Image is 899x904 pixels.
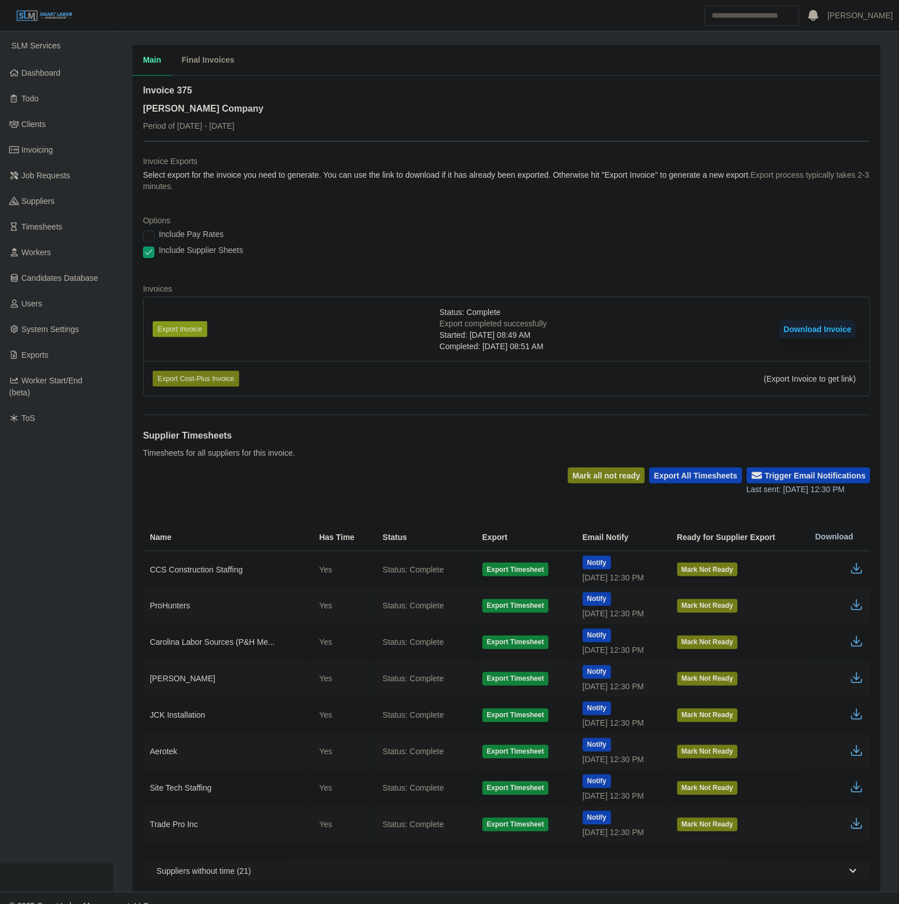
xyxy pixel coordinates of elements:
[677,745,738,759] button: Mark Not Ready
[22,299,43,308] span: Users
[310,734,373,770] td: Yes
[383,564,444,575] span: Status: Complete
[143,283,871,294] dt: Invoices
[153,371,239,387] button: Export Cost-Plus Invoice
[483,782,549,795] button: Export Timesheet
[583,645,659,656] div: [DATE] 12:30 PM
[806,523,871,551] th: Download
[143,447,295,459] p: Timesheets for all suppliers for this invoice.
[11,41,60,50] span: SLM Services
[583,811,611,825] button: Notify
[440,306,501,318] span: Status: Complete
[159,244,243,256] label: Include Supplier Sheets
[133,45,171,76] button: Main
[583,556,611,570] button: Notify
[22,325,79,334] span: System Settings
[668,523,807,551] th: Ready for Supplier Export
[383,746,444,758] span: Status: Complete
[171,45,245,76] button: Final Invoices
[310,551,373,588] td: Yes
[143,429,295,443] h1: Supplier Timesheets
[764,374,856,383] span: (Export Invoice to get link)
[16,10,73,22] img: SLM Logo
[583,754,659,766] div: [DATE] 12:30 PM
[22,145,53,154] span: Invoicing
[143,523,310,551] th: Name
[677,709,738,722] button: Mark Not Ready
[583,738,611,752] button: Notify
[483,818,549,832] button: Export Timesheet
[22,350,48,359] span: Exports
[143,734,310,770] td: Aerotek
[22,197,55,206] span: Suppliers
[310,523,373,551] th: Has Time
[143,807,310,843] td: Trade Pro Inc
[383,819,444,831] span: Status: Complete
[483,709,549,722] button: Export Timesheet
[473,523,574,551] th: Export
[779,320,856,338] button: Download Invoice
[143,156,871,167] dt: Invoice Exports
[159,228,224,240] label: Include Pay Rates
[22,222,63,231] span: Timesheets
[143,624,310,661] td: Carolina Labor Sources (P&H Me...
[22,171,71,180] span: Job Requests
[677,563,738,576] button: Mark Not Ready
[440,341,547,352] div: Completed: [DATE] 08:51 AM
[583,629,611,643] button: Notify
[677,672,738,686] button: Mark Not Ready
[383,783,444,794] span: Status: Complete
[747,484,871,496] div: Last sent: [DATE] 12:30 PM
[649,468,742,484] button: Export All Timesheets
[383,710,444,721] span: Status: Complete
[22,414,35,423] span: ToS
[143,551,310,588] td: CCS Construction Staffing
[677,818,738,832] button: Mark Not Ready
[310,624,373,661] td: Yes
[383,637,444,648] span: Status: Complete
[583,572,659,583] div: [DATE] 12:30 PM
[143,120,264,132] p: Period of [DATE] - [DATE]
[143,84,264,97] h2: Invoice 375
[677,599,738,613] button: Mark Not Ready
[143,770,310,807] td: Site Tech Staffing
[828,10,893,22] a: [PERSON_NAME]
[383,600,444,612] span: Status: Complete
[677,636,738,649] button: Mark Not Ready
[440,318,547,329] div: Export completed successfully
[568,468,645,484] button: Mark all not ready
[583,791,659,802] div: [DATE] 12:30 PM
[483,563,549,576] button: Export Timesheet
[143,588,310,624] td: ProHunters
[583,718,659,729] div: [DATE] 12:30 PM
[440,329,547,341] div: Started: [DATE] 08:49 AM
[310,697,373,734] td: Yes
[22,273,99,283] span: Candidates Database
[143,697,310,734] td: JCK Installation
[483,599,549,613] button: Export Timesheet
[483,672,549,686] button: Export Timesheet
[310,807,373,843] td: Yes
[583,681,659,693] div: [DATE] 12:30 PM
[583,775,611,788] button: Notify
[22,68,61,77] span: Dashboard
[9,376,83,397] span: Worker Start/End (beta)
[310,661,373,697] td: Yes
[583,702,611,715] button: Notify
[574,523,668,551] th: Email Notify
[153,321,207,337] button: Export Invoice
[143,661,310,697] td: [PERSON_NAME]
[483,745,549,759] button: Export Timesheet
[583,608,659,620] div: [DATE] 12:30 PM
[22,248,51,257] span: Workers
[583,592,611,606] button: Notify
[383,673,444,685] span: Status: Complete
[483,636,549,649] button: Export Timesheet
[143,102,264,116] h3: [PERSON_NAME] Company
[705,6,799,26] input: Search
[677,782,738,795] button: Mark Not Ready
[374,523,473,551] th: Status
[22,120,46,129] span: Clients
[747,468,871,484] button: Trigger Email Notifications
[310,588,373,624] td: Yes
